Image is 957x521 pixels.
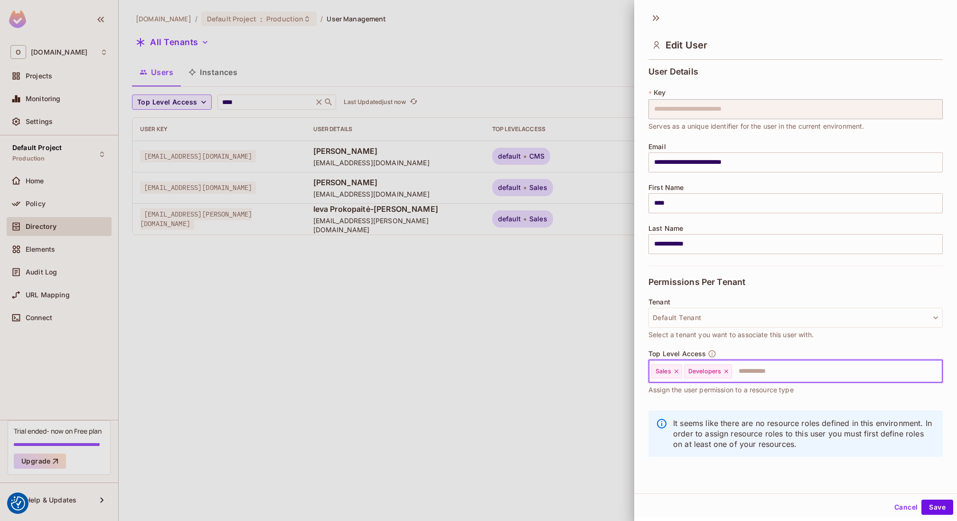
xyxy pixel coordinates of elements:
span: First Name [648,184,684,191]
button: Default Tenant [648,308,943,328]
span: Developers [688,368,722,375]
span: Serves as a unique identifier for the user in the current environment. [648,121,864,132]
span: Assign the user permission to a resource type [648,385,794,395]
button: Open [938,370,939,372]
p: It seems like there are no resource roles defined in this environment. In order to assign resourc... [673,418,935,449]
span: Tenant [648,298,670,306]
span: Edit User [666,39,707,51]
span: Permissions Per Tenant [648,277,745,287]
div: Developers [684,364,732,379]
span: User Details [648,67,698,76]
div: Sales [651,364,682,379]
span: Email [648,143,666,151]
span: Sales [656,368,671,375]
span: Key [654,89,666,96]
img: Revisit consent button [11,496,25,511]
span: Last Name [648,225,683,232]
button: Save [921,500,953,515]
span: Select a tenant you want to associate this user with. [648,330,814,340]
button: Cancel [891,500,921,515]
span: Top Level Access [648,350,706,358]
button: Consent Preferences [11,496,25,511]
